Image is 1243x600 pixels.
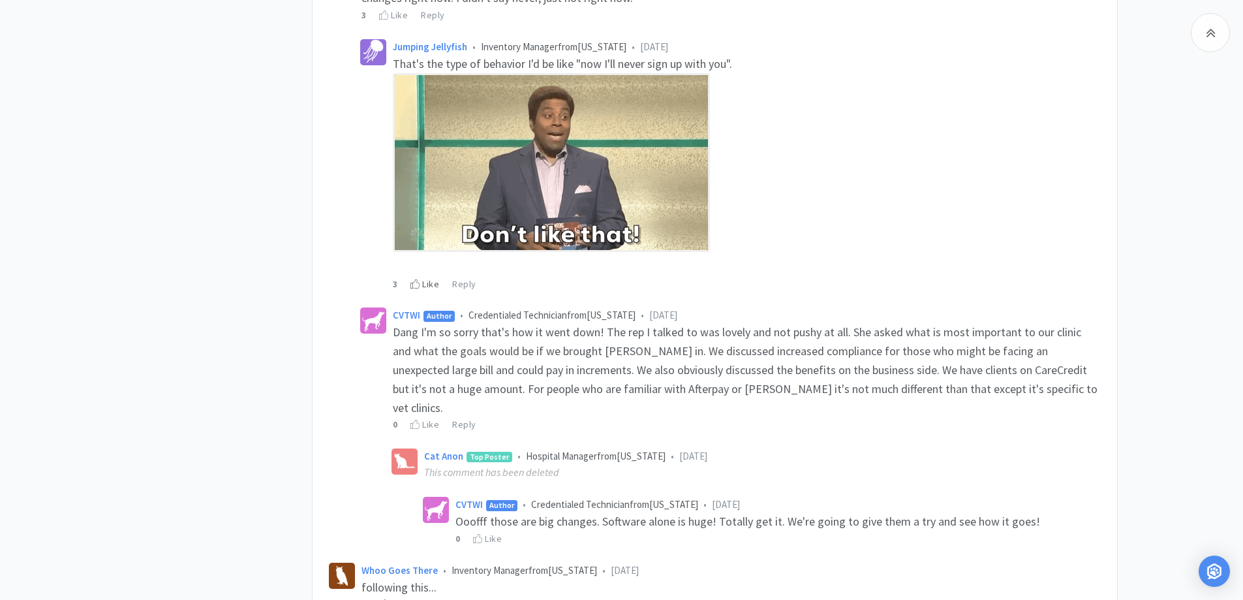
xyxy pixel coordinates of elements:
[443,564,446,576] span: •
[452,417,476,432] div: Reply
[361,9,367,21] strong: 3
[421,8,445,22] div: Reply
[410,417,439,432] div: Like
[473,531,502,546] div: Like
[640,40,668,53] span: [DATE]
[393,73,710,252] img: giphy.gif
[455,533,461,545] strong: 0
[455,514,1040,529] span: Ooofff those are big changes. Software alone is huge! Totally get it. We're going to give them a ...
[361,564,438,576] a: Whoo Goes There
[361,563,1101,578] div: Inventory Manager from [US_STATE]
[602,564,606,576] span: •
[712,498,740,511] span: [DATE]
[393,39,1101,55] div: Inventory Manager from [US_STATE]
[393,40,467,53] a: Jumping Jellyfish
[410,277,439,291] div: Like
[523,498,526,511] span: •
[467,452,512,462] span: Top Poster
[1199,556,1230,587] div: Open Intercom Messenger
[424,450,463,462] a: Cat Anon
[487,501,517,510] span: Author
[452,277,476,291] div: Reply
[393,56,732,71] span: That's the type of behavior I'd be like "now I'll never sign up with you".
[424,449,1101,464] div: Hospital Manager from [US_STATE]
[424,464,1101,481] div: This comment has been deleted
[679,450,707,462] span: [DATE]
[472,40,476,53] span: •
[611,564,639,576] span: [DATE]
[649,309,677,321] span: [DATE]
[393,418,398,430] strong: 0
[703,498,707,511] span: •
[455,497,1101,513] div: Credentialed Technician from [US_STATE]
[393,278,398,290] strong: 3
[641,309,644,321] span: •
[379,8,408,22] div: Like
[393,324,1100,415] span: Dang I'm so sorry that's how it went down! The rep I talked to was lovely and not pushy at all. S...
[517,450,521,462] span: •
[393,308,1101,323] div: Credentialed Technician from [US_STATE]
[632,40,635,53] span: •
[393,309,420,321] a: CVTWI
[455,498,483,511] a: CVTWI
[424,311,454,321] span: Author
[460,309,463,321] span: •
[671,450,674,462] span: •
[361,580,437,595] span: following this...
